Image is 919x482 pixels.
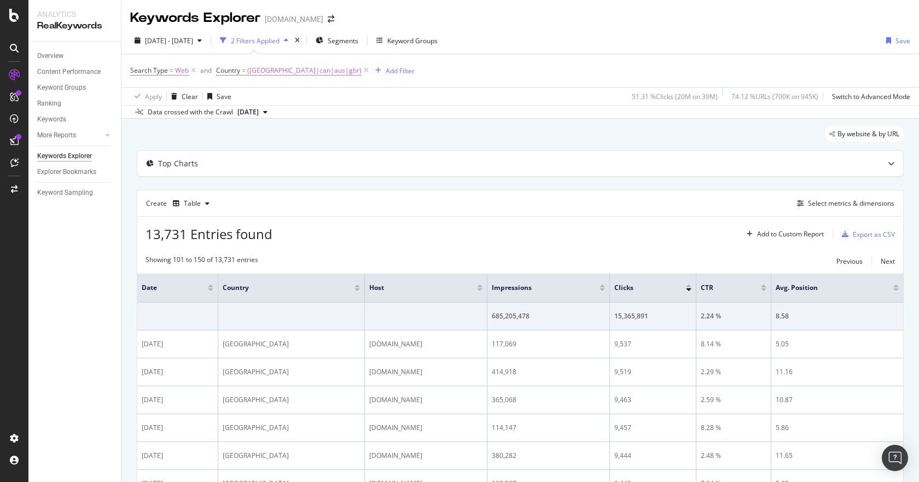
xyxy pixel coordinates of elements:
[223,367,360,377] div: [GEOGRAPHIC_DATA]
[614,451,691,461] div: 9,444
[701,367,766,377] div: 2.29 %
[200,65,212,76] button: and
[882,32,910,49] button: Save
[148,107,233,117] div: Data crossed with the Crawl
[170,66,173,75] span: =
[492,283,583,293] span: Impressions
[37,98,113,109] a: Ranking
[142,339,213,349] div: [DATE]
[328,15,334,23] div: arrow-right-arrow-left
[146,195,214,212] div: Create
[701,395,766,405] div: 2.59 %
[808,199,894,208] div: Select metrics & dimensions
[37,150,92,162] div: Keywords Explorer
[731,92,818,101] div: 74.12 % URLs ( 700K on 945K )
[742,225,824,243] button: Add to Custom Report
[881,257,895,266] div: Next
[217,92,231,101] div: Save
[614,423,691,433] div: 9,457
[793,197,894,210] button: Select metrics & dimensions
[837,225,895,243] button: Export as CSV
[182,92,198,101] div: Clear
[369,423,482,433] div: [DOMAIN_NAME]
[223,423,360,433] div: [GEOGRAPHIC_DATA]
[492,367,605,377] div: 414,918
[311,32,363,49] button: Segments
[701,283,744,293] span: CTR
[216,66,240,75] span: Country
[614,395,691,405] div: 9,463
[37,166,96,178] div: Explorer Bookmarks
[836,255,863,268] button: Previous
[828,88,910,105] button: Switch to Advanced Mode
[386,66,415,76] div: Add Filter
[203,88,231,105] button: Save
[37,82,86,94] div: Keyword Groups
[614,339,691,349] div: 9,537
[701,311,766,321] div: 2.24 %
[184,200,201,207] div: Table
[37,150,113,162] a: Keywords Explorer
[369,339,482,349] div: [DOMAIN_NAME]
[130,88,162,105] button: Apply
[265,14,323,25] div: [DOMAIN_NAME]
[37,66,113,78] a: Content Performance
[223,283,338,293] span: Country
[142,283,191,293] span: Date
[776,367,899,377] div: 11.16
[369,283,461,293] span: Host
[881,255,895,268] button: Next
[701,339,766,349] div: 8.14 %
[216,32,293,49] button: 2 Filters Applied
[614,367,691,377] div: 9,519
[328,36,358,45] span: Segments
[492,339,605,349] div: 117,069
[37,50,113,62] a: Overview
[130,9,260,27] div: Keywords Explorer
[142,451,213,461] div: [DATE]
[37,130,76,141] div: More Reports
[37,187,113,199] a: Keyword Sampling
[37,130,102,141] a: More Reports
[37,66,101,78] div: Content Performance
[387,36,438,45] div: Keyword Groups
[200,66,212,75] div: and
[837,131,899,137] span: By website & by URL
[37,50,63,62] div: Overview
[223,339,360,349] div: [GEOGRAPHIC_DATA]
[146,255,258,268] div: Showing 101 to 150 of 13,731 entries
[701,451,766,461] div: 2.48 %
[369,367,482,377] div: [DOMAIN_NAME]
[37,187,93,199] div: Keyword Sampling
[492,311,605,321] div: 685,205,478
[372,32,442,49] button: Keyword Groups
[168,195,214,212] button: Table
[37,20,112,32] div: RealKeywords
[37,114,113,125] a: Keywords
[233,106,272,119] button: [DATE]
[142,423,213,433] div: [DATE]
[158,158,198,169] div: Top Charts
[37,166,113,178] a: Explorer Bookmarks
[247,63,362,78] span: ([GEOGRAPHIC_DATA]|can|aus|gbr)
[146,225,272,243] span: 13,731 Entries found
[37,98,61,109] div: Ranking
[882,445,908,471] div: Open Intercom Messenger
[776,283,877,293] span: Avg. Position
[776,339,899,349] div: 5.05
[776,311,899,321] div: 8.58
[614,311,691,321] div: 15,365,891
[223,451,360,461] div: [GEOGRAPHIC_DATA]
[369,451,482,461] div: [DOMAIN_NAME]
[130,32,206,49] button: [DATE] - [DATE]
[142,367,213,377] div: [DATE]
[776,395,899,405] div: 10.87
[836,257,863,266] div: Previous
[37,114,66,125] div: Keywords
[237,107,259,117] span: 2025 Aug. 25th
[145,36,193,45] span: [DATE] - [DATE]
[37,82,113,94] a: Keyword Groups
[632,92,718,101] div: 51.31 % Clicks ( 20M on 39M )
[832,92,910,101] div: Switch to Advanced Mode
[242,66,246,75] span: =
